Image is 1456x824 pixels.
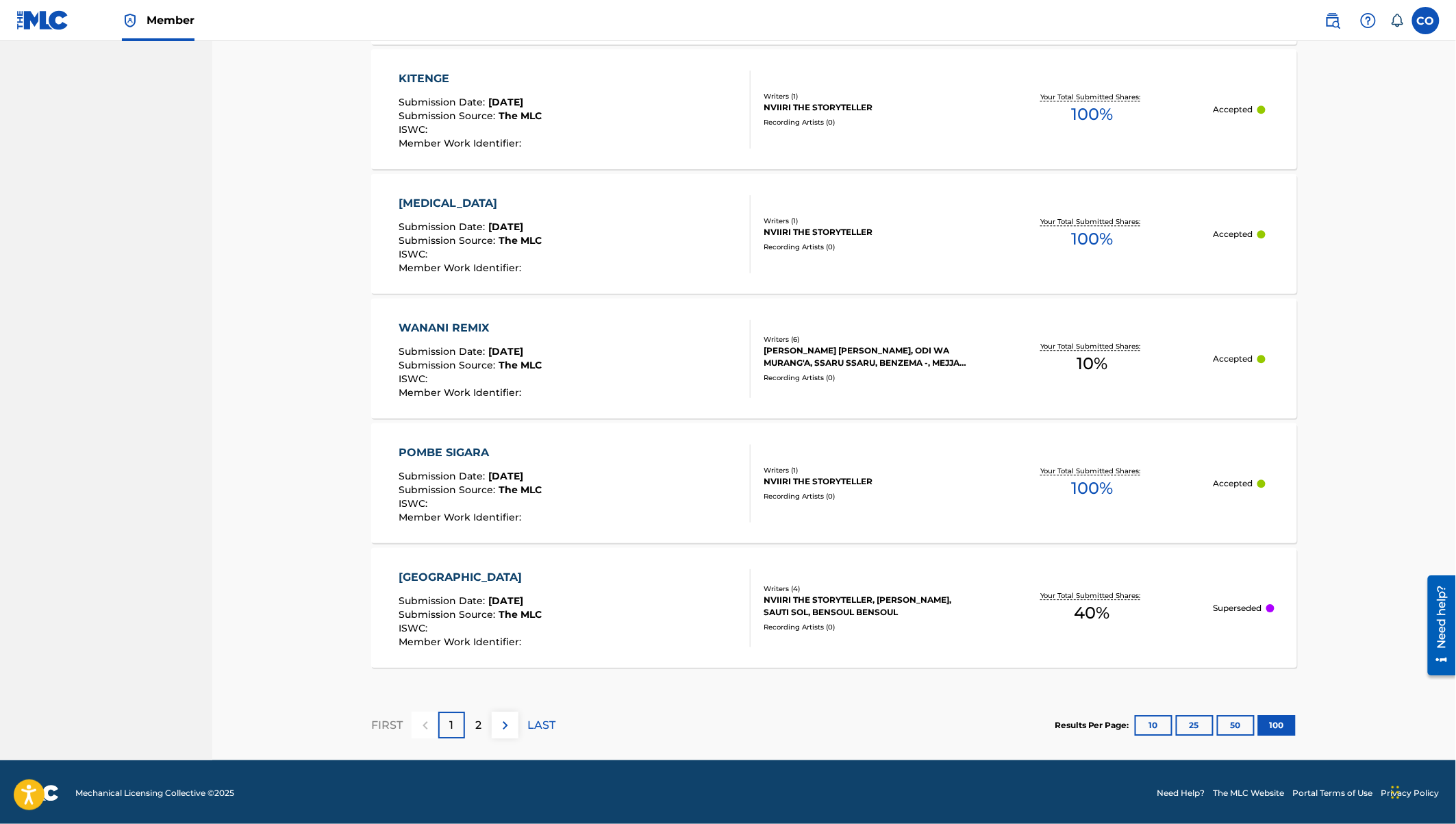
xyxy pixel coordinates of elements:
[399,320,542,336] div: WANANI REMIX
[371,423,1297,543] a: POMBE SIGARASubmission Date:[DATE]Submission Source:The MLCISWC:Member Work Identifier:Writers (1...
[399,636,525,648] span: Member Work Identifier :
[1040,466,1144,476] p: Your Total Submitted Shares:
[1388,758,1456,824] iframe: Chat Widget
[1214,103,1253,116] p: Accepted
[399,221,489,233] span: Submission Date :
[1319,7,1346,34] a: Public Search
[1381,787,1440,799] a: Privacy Policy
[1360,12,1377,29] img: help
[1355,7,1382,34] div: Help
[399,595,489,607] span: Submission Date :
[499,608,542,621] span: The MLC
[399,386,525,399] span: Member Work Identifier :
[399,497,431,510] span: ISWC :
[399,345,489,358] span: Submission Date :
[1214,787,1285,799] a: The MLC Website
[399,511,525,523] span: Member Work Identifier :
[764,594,970,619] div: NVIIRI THE STORYTELLER, [PERSON_NAME], SAUTI SOL, BENSOUL BENSOUL
[399,110,499,122] span: Submission Source :
[122,12,138,29] img: Top Rightsholder
[1071,476,1113,501] span: 100 %
[1075,601,1110,625] span: 40 %
[1040,341,1144,351] p: Your Total Submitted Shares:
[399,622,431,634] span: ISWC :
[1214,477,1253,490] p: Accepted
[764,465,970,475] div: Writers ( 1 )
[1214,602,1262,614] p: Superseded
[764,334,970,345] div: Writers ( 6 )
[399,71,542,87] div: KITENGE
[399,373,431,385] span: ISWC :
[399,248,431,260] span: ISWC :
[1071,102,1113,127] span: 100 %
[764,216,970,226] div: Writers ( 1 )
[399,96,489,108] span: Submission Date :
[527,717,555,734] p: LAST
[1325,12,1341,29] img: search
[489,470,524,482] span: [DATE]
[399,195,542,212] div: [MEDICAL_DATA]
[1040,590,1144,601] p: Your Total Submitted Shares:
[764,622,970,632] div: Recording Artists ( 0 )
[764,117,970,127] div: Recording Artists ( 0 )
[75,787,234,799] span: Mechanical Licensing Collective © 2025
[1157,787,1205,799] a: Need Help?
[1418,571,1456,681] iframe: Resource Center
[1392,772,1400,813] div: Drag
[489,595,524,607] span: [DATE]
[489,96,524,108] span: [DATE]
[1214,228,1253,240] p: Accepted
[1217,715,1255,736] button: 50
[1176,715,1214,736] button: 25
[1412,7,1440,34] div: User Menu
[489,345,524,358] span: [DATE]
[499,110,542,122] span: The MLC
[1293,787,1373,799] a: Portal Terms of Use
[371,174,1297,294] a: [MEDICAL_DATA]Submission Date:[DATE]Submission Source:The MLCISWC:Member Work Identifier:Writers ...
[1390,14,1404,27] div: Notifications
[16,10,69,30] img: MLC Logo
[450,717,454,734] p: 1
[1077,351,1107,376] span: 10 %
[399,484,499,496] span: Submission Source :
[499,234,542,247] span: The MLC
[764,242,970,252] div: Recording Artists ( 0 )
[489,221,524,233] span: [DATE]
[764,226,970,238] div: NVIIRI THE STORYTELLER
[371,717,403,734] p: FIRST
[1258,715,1296,736] button: 100
[764,345,970,369] div: [PERSON_NAME] [PERSON_NAME], ODI WA MURANG'A, SSARU SSARU, BENZEMA -, MEJJA [PERSON_NAME], BAHATI...
[399,569,542,586] div: [GEOGRAPHIC_DATA]
[1055,719,1133,732] p: Results Per Page:
[147,12,194,28] span: Member
[497,717,514,734] img: right
[499,484,542,496] span: The MLC
[1135,715,1172,736] button: 10
[371,548,1297,668] a: [GEOGRAPHIC_DATA]Submission Date:[DATE]Submission Source:The MLCISWC:Member Work Identifier:Write...
[1040,92,1144,102] p: Your Total Submitted Shares:
[399,262,525,274] span: Member Work Identifier :
[499,359,542,371] span: The MLC
[764,491,970,501] div: Recording Artists ( 0 )
[764,373,970,383] div: Recording Artists ( 0 )
[399,608,499,621] span: Submission Source :
[371,299,1297,419] a: WANANI REMIXSubmission Date:[DATE]Submission Source:The MLCISWC:Member Work Identifier:Writers (6...
[399,445,542,461] div: POMBE SIGARA
[764,584,970,594] div: Writers ( 4 )
[475,717,481,734] p: 2
[399,137,525,149] span: Member Work Identifier :
[764,475,970,488] div: NVIIRI THE STORYTELLER
[764,91,970,101] div: Writers ( 1 )
[371,49,1297,169] a: KITENGESubmission Date:[DATE]Submission Source:The MLCISWC:Member Work Identifier:Writers (1)NVII...
[399,123,431,136] span: ISWC :
[399,470,489,482] span: Submission Date :
[399,359,499,371] span: Submission Source :
[399,234,499,247] span: Submission Source :
[1214,353,1253,365] p: Accepted
[1040,216,1144,227] p: Your Total Submitted Shares:
[1071,227,1113,251] span: 100 %
[764,101,970,114] div: NVIIRI THE STORYTELLER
